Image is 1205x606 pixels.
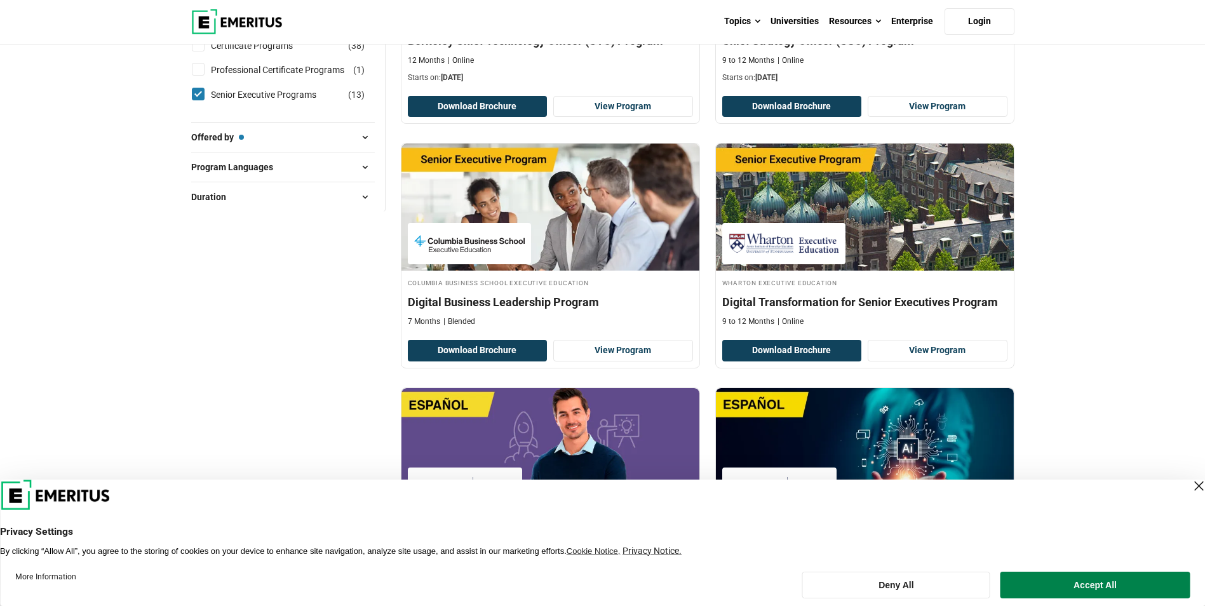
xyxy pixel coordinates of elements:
button: Program Languages [191,158,375,177]
button: Download Brochure [722,340,862,361]
a: Senior Executive Programs [211,88,342,102]
p: Blended [443,316,475,327]
span: ( ) [353,63,365,77]
span: Program Languages [191,160,283,174]
a: Certificate Programs [211,39,318,53]
span: Duration [191,190,236,204]
p: Online [778,316,804,327]
span: ( ) [348,39,365,53]
p: 7 Months [408,316,440,327]
p: Starts on: [722,72,1007,83]
span: 1 [356,65,361,75]
a: Professional Certificate Programs [211,63,370,77]
img: Specialization in Innovation and Business Transformation | Online Digital Transformation Course [401,388,699,515]
img: Columbia Business School Executive Education [414,229,525,258]
a: Digital Transformation Course by Columbia Business School Executive Education - Columbia Business... [401,144,699,333]
p: Online [778,55,804,66]
img: Digital Business Leadership Program | Online Digital Transformation Course [401,144,699,271]
button: Offered by [191,128,375,147]
p: 9 to 12 Months [722,55,774,66]
button: Download Brochure [408,340,548,361]
img: INCAE [729,474,830,502]
button: Duration [191,187,375,206]
p: Starts on: [408,72,693,83]
a: Login [945,8,1014,35]
img: INCAE [414,474,516,502]
h4: Digital Transformation for Senior Executives Program [722,294,1007,310]
a: View Program [868,340,1007,361]
button: Download Brochure [408,96,548,118]
span: 13 [351,90,361,100]
a: View Program [553,340,693,361]
span: Offered by [191,130,244,144]
h4: Wharton Executive Education [722,277,1007,288]
a: View Program [553,96,693,118]
span: ( ) [348,88,365,102]
a: Digital Transformation Course by Wharton Executive Education - Wharton Executive Education Wharto... [716,144,1014,333]
span: 38 [351,41,361,51]
h4: Digital Business Leadership Program [408,294,693,310]
p: 12 Months [408,55,445,66]
img: Digital Transformation for Senior Executives Program | Online Digital Transformation Course [716,144,1014,271]
span: [DATE] [441,73,463,82]
span: [DATE] [755,73,778,82]
button: Download Brochure [722,96,862,118]
a: AI and Machine Learning Course by INCAE - INCAE INCAE Specialization in AI for Digital Business 9... [716,388,1014,578]
p: Online [448,55,474,66]
p: 9 to 12 Months [722,316,774,327]
img: Specialization in AI for Digital Business | Online AI and Machine Learning Course [716,388,1014,515]
img: Wharton Executive Education [729,229,839,258]
a: View Program [868,96,1007,118]
h4: Columbia Business School Executive Education [408,277,693,288]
